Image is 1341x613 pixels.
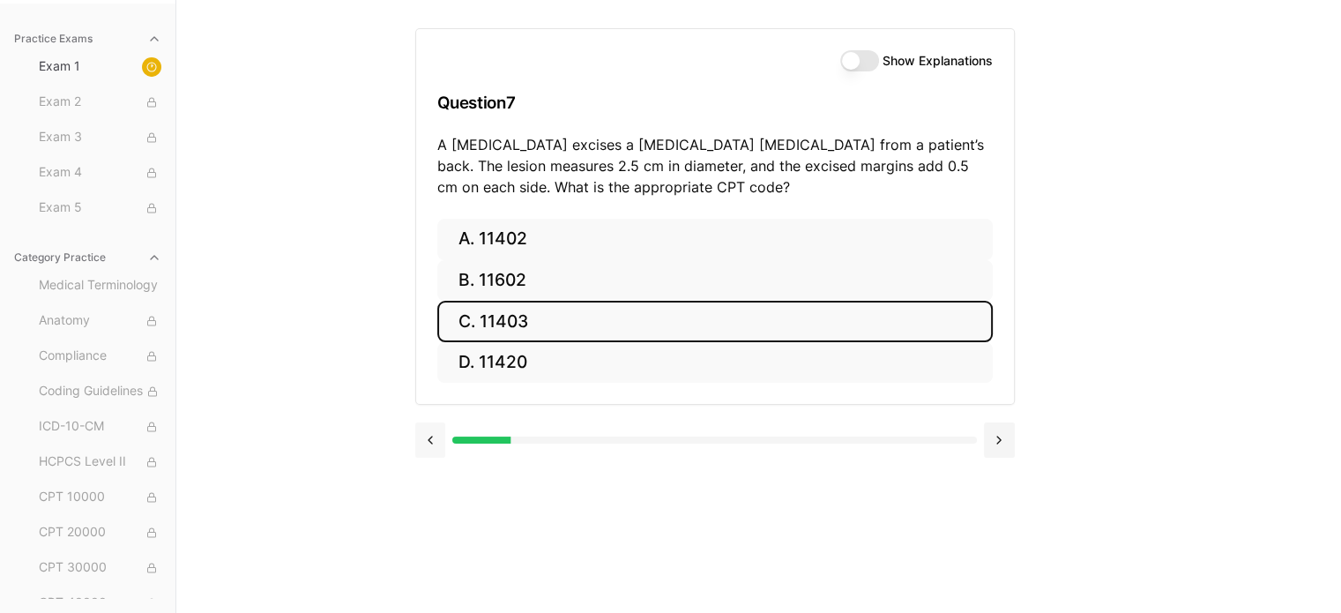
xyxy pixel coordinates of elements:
[437,134,993,198] p: A [MEDICAL_DATA] excises a [MEDICAL_DATA] [MEDICAL_DATA] from a patient’s back. The lesion measur...
[883,55,993,67] label: Show Explanations
[39,128,161,147] span: Exam 3
[32,123,168,152] button: Exam 3
[39,276,161,295] span: Medical Terminology
[39,163,161,183] span: Exam 4
[32,413,168,441] button: ICD-10-CM
[32,448,168,476] button: HCPCS Level II
[32,307,168,335] button: Anatomy
[39,198,161,218] span: Exam 5
[39,523,161,542] span: CPT 20000
[39,347,161,366] span: Compliance
[32,272,168,300] button: Medical Terminology
[7,25,168,53] button: Practice Exams
[437,77,993,129] h3: Question 7
[32,519,168,547] button: CPT 20000
[32,554,168,582] button: CPT 30000
[32,194,168,222] button: Exam 5
[32,53,168,81] button: Exam 1
[39,452,161,472] span: HCPCS Level II
[39,57,161,77] span: Exam 1
[39,311,161,331] span: Anatomy
[39,417,161,437] span: ICD-10-CM
[32,159,168,187] button: Exam 4
[32,378,168,406] button: Coding Guidelines
[39,558,161,578] span: CPT 30000
[39,488,161,507] span: CPT 10000
[39,93,161,112] span: Exam 2
[32,342,168,370] button: Compliance
[437,301,993,342] button: C. 11403
[39,594,161,613] span: CPT 40000
[7,243,168,272] button: Category Practice
[32,483,168,512] button: CPT 10000
[437,260,993,302] button: B. 11602
[32,88,168,116] button: Exam 2
[437,342,993,384] button: D. 11420
[437,219,993,260] button: A. 11402
[39,382,161,401] span: Coding Guidelines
